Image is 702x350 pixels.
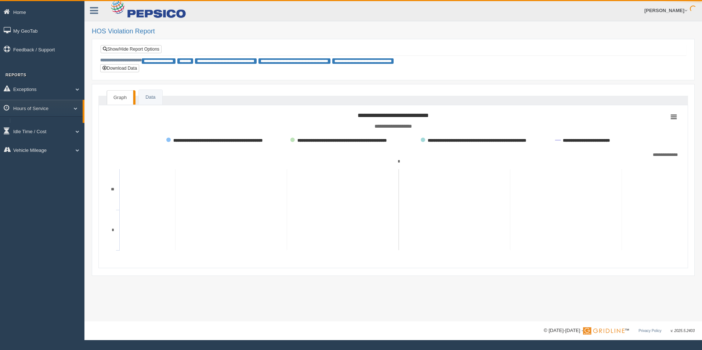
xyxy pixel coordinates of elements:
[13,119,83,132] a: HOS Explanation Reports
[671,329,695,333] span: v. 2025.5.2403
[638,329,661,333] a: Privacy Policy
[101,45,162,53] a: Show/Hide Report Options
[107,90,133,105] a: Graph
[92,28,695,35] h2: HOS Violation Report
[139,90,162,105] a: Data
[583,327,625,335] img: Gridline
[544,327,695,335] div: © [DATE]-[DATE] - ™
[100,64,139,72] button: Download Data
